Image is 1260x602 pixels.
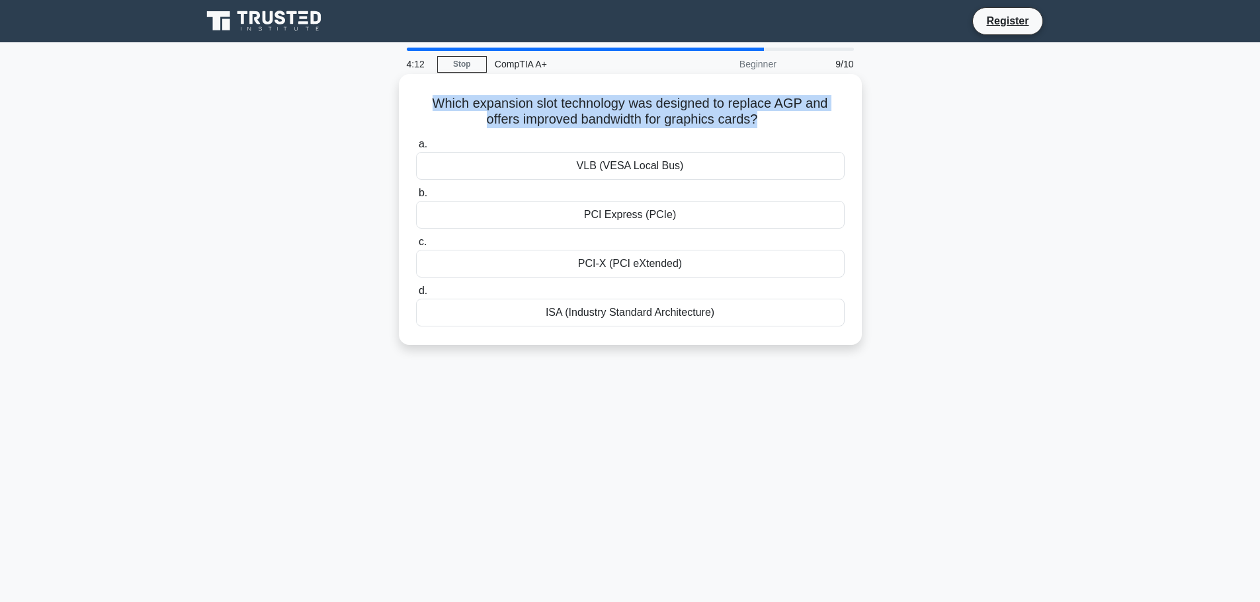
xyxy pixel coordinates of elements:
[978,13,1036,29] a: Register
[416,152,845,180] div: VLB (VESA Local Bus)
[437,56,487,73] a: Stop
[784,51,862,77] div: 9/10
[419,236,427,247] span: c.
[416,250,845,278] div: PCI-X (PCI eXtended)
[419,285,427,296] span: d.
[487,51,669,77] div: CompTIA A+
[419,187,427,198] span: b.
[415,95,846,128] h5: Which expansion slot technology was designed to replace AGP and offers improved bandwidth for gra...
[416,299,845,326] div: ISA (Industry Standard Architecture)
[419,138,427,149] span: a.
[669,51,784,77] div: Beginner
[399,51,437,77] div: 4:12
[416,201,845,229] div: PCI Express (PCIe)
